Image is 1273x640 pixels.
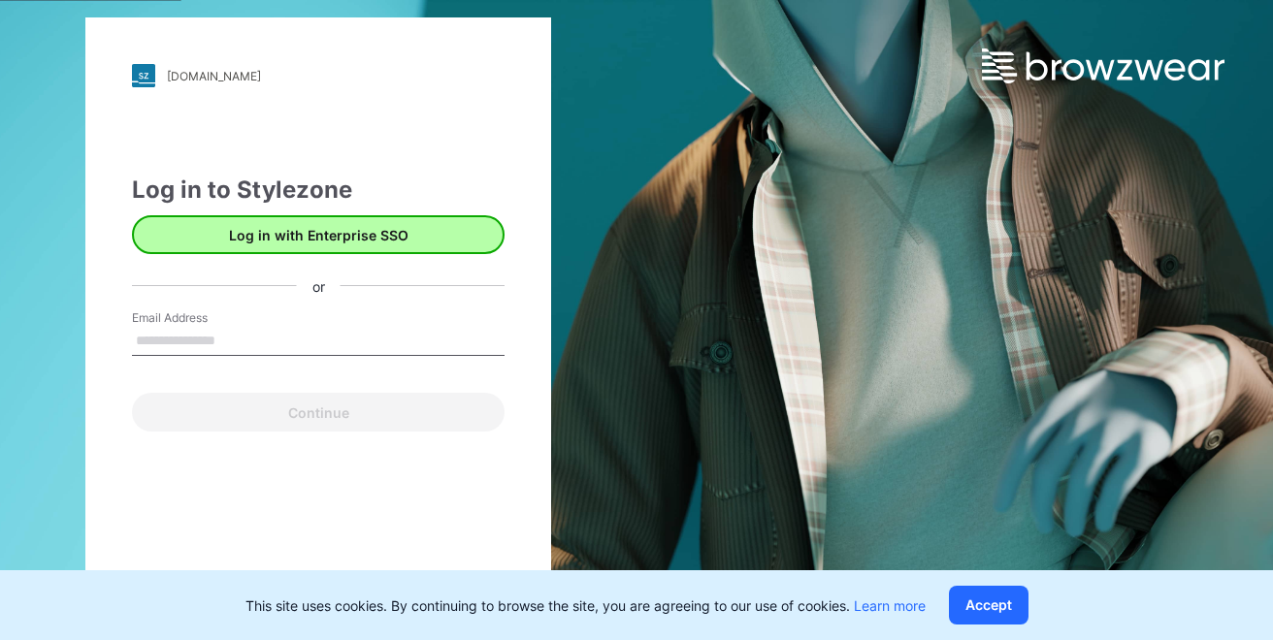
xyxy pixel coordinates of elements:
a: Learn more [854,597,926,614]
a: [DOMAIN_NAME] [132,64,505,87]
button: Log in with Enterprise SSO [132,215,505,254]
div: or [297,275,341,296]
img: stylezone-logo.562084cfcfab977791bfbf7441f1a819.svg [132,64,155,87]
button: Accept [949,586,1028,624]
div: [DOMAIN_NAME] [167,69,261,83]
img: browzwear-logo.e42bd6dac1945053ebaf764b6aa21510.svg [982,48,1224,83]
label: Email Address [132,309,268,327]
p: This site uses cookies. By continuing to browse the site, you are agreeing to our use of cookies. [245,595,926,616]
div: Log in to Stylezone [132,173,505,208]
